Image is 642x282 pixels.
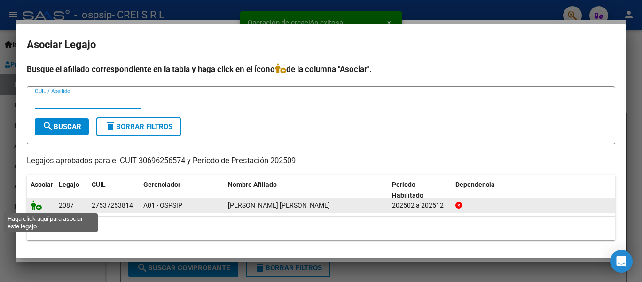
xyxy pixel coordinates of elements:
[105,122,172,131] span: Borrar Filtros
[42,122,81,131] span: Buscar
[610,250,633,273] div: Open Intercom Messenger
[92,181,106,188] span: CUIL
[59,181,79,188] span: Legajo
[388,175,452,206] datatable-header-cell: Periodo Habilitado
[105,121,116,132] mat-icon: delete
[42,121,54,132] mat-icon: search
[392,200,448,211] div: 202502 a 202512
[455,181,495,188] span: Dependencia
[96,117,181,136] button: Borrar Filtros
[31,181,53,188] span: Asociar
[59,201,74,209] span: 2087
[224,175,388,206] datatable-header-cell: Nombre Afiliado
[27,63,615,75] h4: Busque el afiliado correspondiente en la tabla y haga click en el ícono de la columna "Asociar".
[27,217,615,240] div: 1 registros
[35,118,89,135] button: Buscar
[228,181,277,188] span: Nombre Afiliado
[228,201,330,209] span: SALICAS BERNSTEIN SARA LILIAN
[143,201,182,209] span: A01 - OSPSIP
[452,175,616,206] datatable-header-cell: Dependencia
[27,155,615,167] p: Legajos aprobados para el CUIT 30696256574 y Período de Prestación 202509
[27,175,55,206] datatable-header-cell: Asociar
[392,181,423,199] span: Periodo Habilitado
[143,181,180,188] span: Gerenciador
[55,175,88,206] datatable-header-cell: Legajo
[27,36,615,54] h2: Asociar Legajo
[88,175,140,206] datatable-header-cell: CUIL
[92,200,133,211] div: 27537253814
[140,175,224,206] datatable-header-cell: Gerenciador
